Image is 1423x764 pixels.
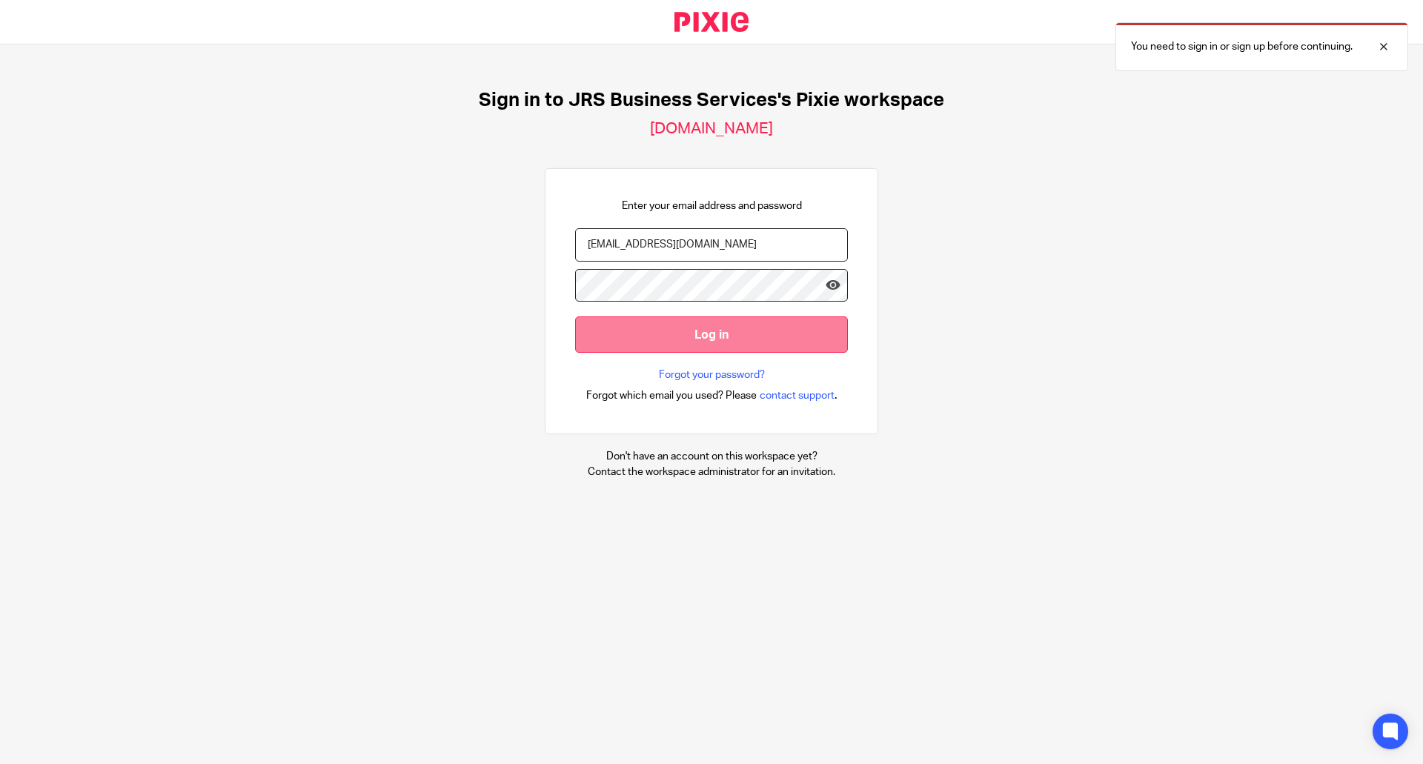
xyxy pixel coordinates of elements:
span: Forgot which email you used? Please [586,388,757,403]
div: . [586,387,837,404]
h1: Sign in to JRS Business Services's Pixie workspace [479,89,944,112]
a: Forgot your password? [659,368,765,382]
span: contact support [760,388,835,403]
h2: [DOMAIN_NAME] [650,119,773,139]
p: Don't have an account on this workspace yet? [588,449,835,464]
p: Enter your email address and password [622,199,802,213]
p: You need to sign in or sign up before continuing. [1131,39,1353,54]
input: name@example.com [575,228,848,262]
p: Contact the workspace administrator for an invitation. [588,465,835,479]
input: Log in [575,316,848,353]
